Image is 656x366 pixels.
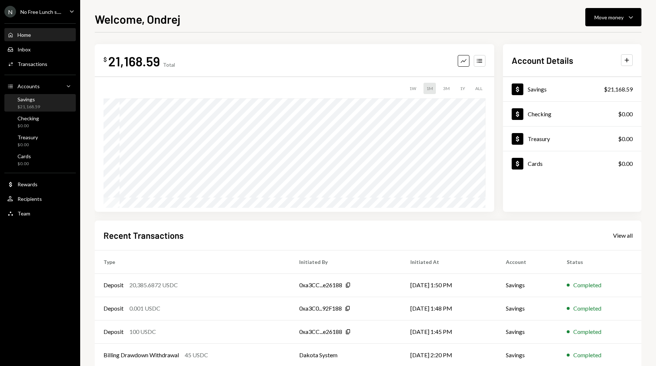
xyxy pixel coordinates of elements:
[503,151,641,176] a: Cards$0.00
[528,160,543,167] div: Cards
[4,113,76,131] a: Checking$0.00
[503,126,641,151] a: Treasury$0.00
[299,281,342,289] div: 0xa3CC...e26188
[17,61,47,67] div: Transactions
[129,281,178,289] div: 20,385.6872 USDC
[185,351,208,359] div: 45 USDC
[573,304,601,313] div: Completed
[585,8,641,26] button: Move money
[503,102,641,126] a: Checking$0.00
[17,210,30,217] div: Team
[17,46,31,52] div: Inbox
[17,96,40,102] div: Savings
[4,43,76,56] a: Inbox
[95,12,180,26] h1: Welcome, Ondrej
[472,83,485,94] div: ALL
[17,32,31,38] div: Home
[528,135,550,142] div: Treasury
[618,110,633,118] div: $0.00
[528,110,551,117] div: Checking
[17,115,39,121] div: Checking
[497,297,558,320] td: Savings
[17,153,31,159] div: Cards
[497,250,558,273] th: Account
[17,161,31,167] div: $0.00
[613,231,633,239] a: View all
[497,320,558,343] td: Savings
[4,178,76,191] a: Rewards
[95,250,290,273] th: Type
[4,94,76,112] a: Savings$21,168.59
[457,83,468,94] div: 1Y
[4,192,76,205] a: Recipients
[108,53,160,69] div: 21,168.59
[573,327,601,336] div: Completed
[4,132,76,149] a: Treasury$0.00
[17,181,38,187] div: Rewards
[594,13,624,21] div: Move money
[618,159,633,168] div: $0.00
[299,327,342,336] div: 0xa3CC...e26188
[129,327,156,336] div: 100 USDC
[4,57,76,70] a: Transactions
[558,250,641,273] th: Status
[573,281,601,289] div: Completed
[17,83,40,89] div: Accounts
[163,62,175,68] div: Total
[17,142,38,148] div: $0.00
[573,351,601,359] div: Completed
[497,273,558,297] td: Savings
[4,79,76,93] a: Accounts
[104,327,124,336] div: Deposit
[20,9,61,15] div: No Free Lunch s....
[503,77,641,101] a: Savings$21,168.59
[528,86,547,93] div: Savings
[613,232,633,239] div: View all
[104,351,179,359] div: Billing Drawdown Withdrawal
[17,104,40,110] div: $21,168.59
[104,229,184,241] h2: Recent Transactions
[402,273,497,297] td: [DATE] 1:50 PM
[17,123,39,129] div: $0.00
[4,28,76,41] a: Home
[406,83,419,94] div: 1W
[4,207,76,220] a: Team
[4,6,16,17] div: N
[104,304,124,313] div: Deposit
[129,304,160,313] div: 0.001 USDC
[402,320,497,343] td: [DATE] 1:45 PM
[440,83,453,94] div: 3M
[4,151,76,168] a: Cards$0.00
[104,56,107,63] div: $
[290,250,402,273] th: Initiated By
[299,304,342,313] div: 0xa3C0...92F188
[512,54,573,66] h2: Account Details
[618,135,633,143] div: $0.00
[104,281,124,289] div: Deposit
[402,250,497,273] th: Initiated At
[604,85,633,94] div: $21,168.59
[423,83,436,94] div: 1M
[402,297,497,320] td: [DATE] 1:48 PM
[17,196,42,202] div: Recipients
[17,134,38,140] div: Treasury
